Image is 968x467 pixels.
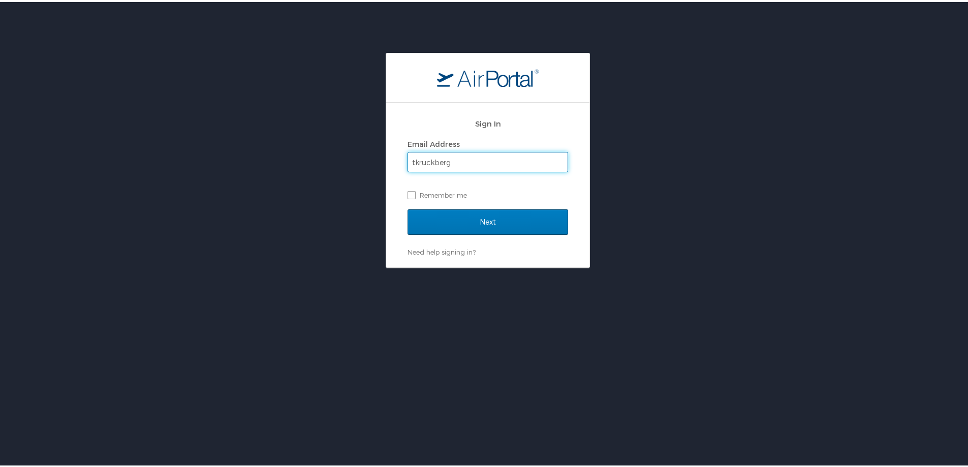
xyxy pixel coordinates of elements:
a: Need help signing in? [408,246,476,254]
input: Next [408,207,568,233]
img: logo [437,67,539,85]
label: Email Address [408,138,460,146]
label: Remember me [408,185,568,201]
h2: Sign In [408,116,568,128]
